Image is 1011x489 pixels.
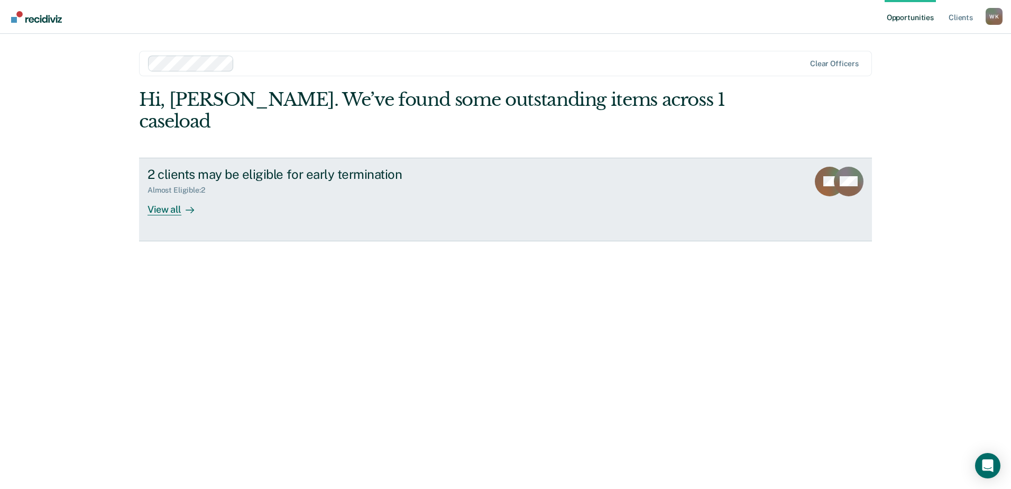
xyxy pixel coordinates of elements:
[986,8,1003,25] div: W K
[148,167,519,182] div: 2 clients may be eligible for early termination
[139,158,872,241] a: 2 clients may be eligible for early terminationAlmost Eligible:2View all
[148,195,207,215] div: View all
[975,453,1000,478] div: Open Intercom Messenger
[986,8,1003,25] button: Profile dropdown button
[810,59,859,68] div: Clear officers
[139,89,725,132] div: Hi, [PERSON_NAME]. We’ve found some outstanding items across 1 caseload
[11,11,62,23] img: Recidiviz
[148,186,214,195] div: Almost Eligible : 2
